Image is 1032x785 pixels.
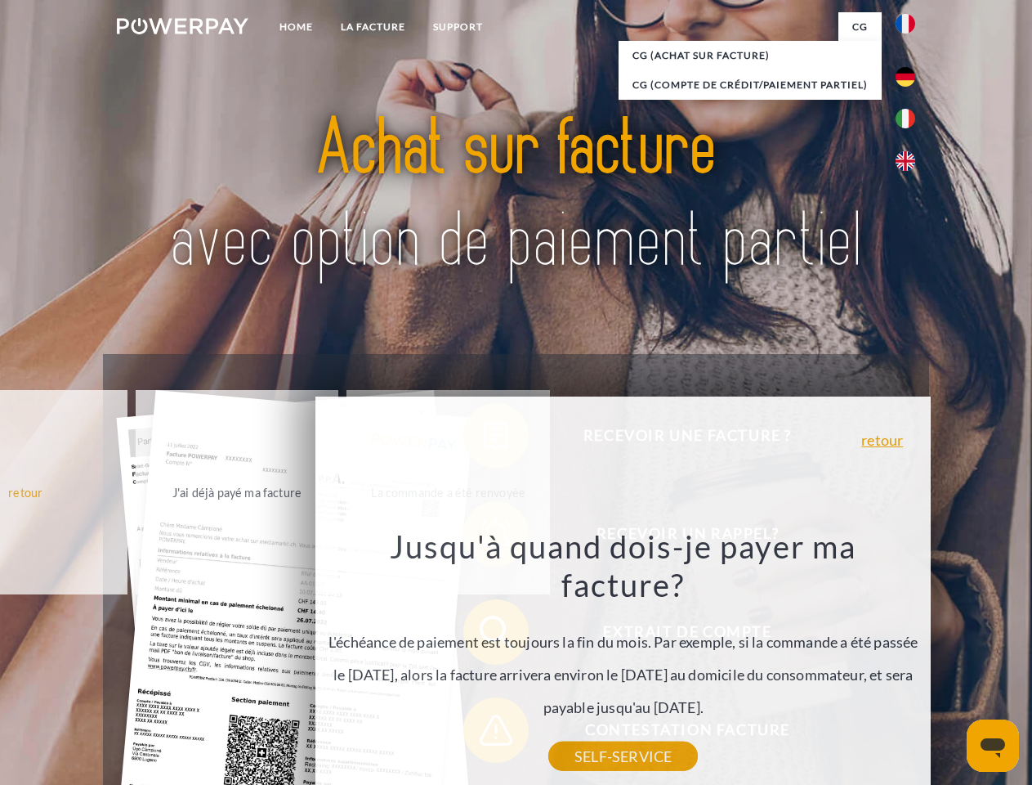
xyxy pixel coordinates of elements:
a: retour [861,433,903,447]
a: Support [419,12,497,42]
a: CG (achat sur facture) [619,41,882,70]
iframe: Bouton de lancement de la fenêtre de messagerie [967,720,1019,772]
img: title-powerpay_fr.svg [156,78,876,313]
h3: Jusqu'à quand dois-je payer ma facture? [325,527,922,605]
img: de [896,67,915,87]
a: CG [838,12,882,42]
img: fr [896,14,915,34]
a: SELF-SERVICE [548,742,698,771]
img: it [896,109,915,128]
a: LA FACTURE [327,12,419,42]
img: logo-powerpay-white.svg [117,18,248,34]
div: J'ai déjà payé ma facture [145,481,329,503]
img: en [896,151,915,171]
div: L'échéance de paiement est toujours la fin du mois. Par exemple, si la commande a été passée le [... [325,527,922,756]
a: CG (Compte de crédit/paiement partiel) [619,70,882,100]
a: Home [266,12,327,42]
